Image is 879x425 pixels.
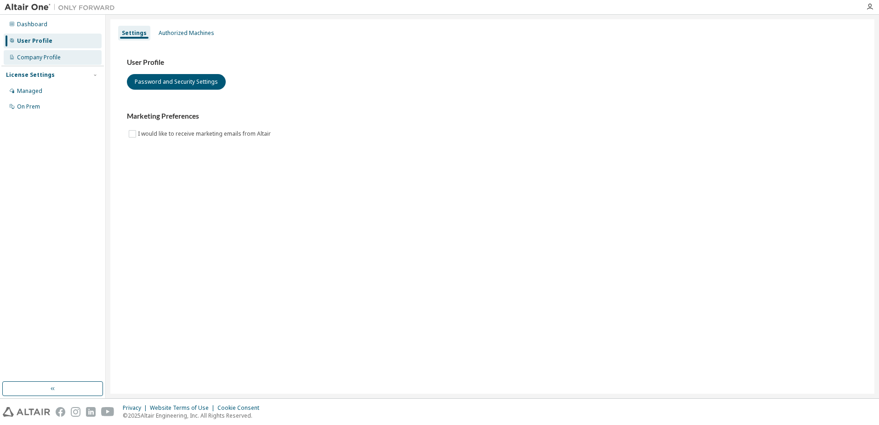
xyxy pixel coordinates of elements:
h3: User Profile [127,58,858,67]
img: facebook.svg [56,407,65,417]
img: youtube.svg [101,407,114,417]
label: I would like to receive marketing emails from Altair [138,128,273,139]
img: linkedin.svg [86,407,96,417]
div: Website Terms of Use [150,404,217,412]
img: Altair One [5,3,120,12]
div: Privacy [123,404,150,412]
img: instagram.svg [71,407,80,417]
div: On Prem [17,103,40,110]
div: User Profile [17,37,52,45]
img: altair_logo.svg [3,407,50,417]
button: Password and Security Settings [127,74,226,90]
div: Managed [17,87,42,95]
h3: Marketing Preferences [127,112,858,121]
div: Settings [122,29,147,37]
p: © 2025 Altair Engineering, Inc. All Rights Reserved. [123,412,265,419]
div: License Settings [6,71,55,79]
div: Dashboard [17,21,47,28]
div: Cookie Consent [217,404,265,412]
div: Company Profile [17,54,61,61]
div: Authorized Machines [159,29,214,37]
